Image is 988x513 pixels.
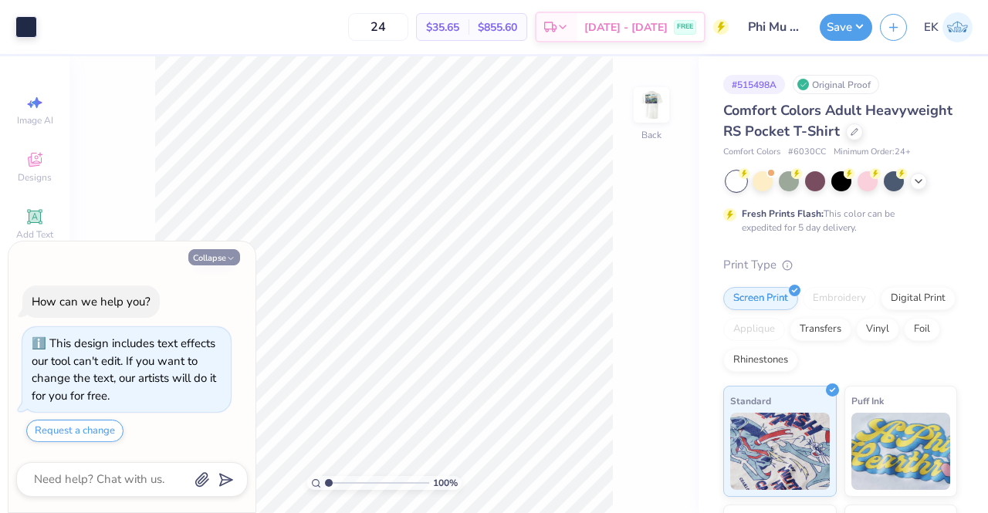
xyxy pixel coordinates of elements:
[904,318,940,341] div: Foil
[742,208,824,220] strong: Fresh Prints Flash:
[924,19,939,36] span: EK
[730,413,830,490] img: Standard
[881,287,956,310] div: Digital Print
[856,318,899,341] div: Vinyl
[348,13,408,41] input: – –
[723,75,785,94] div: # 515498A
[820,14,872,41] button: Save
[188,249,240,265] button: Collapse
[834,146,911,159] span: Minimum Order: 24 +
[16,228,53,241] span: Add Text
[723,318,785,341] div: Applique
[32,336,216,403] div: This design includes text effects our tool can't edit. If you want to change the text, our artist...
[942,12,973,42] img: Emma Kelley
[636,89,667,120] img: Back
[723,256,957,274] div: Print Type
[723,146,780,159] span: Comfort Colors
[478,19,517,35] span: $855.60
[730,393,771,409] span: Standard
[788,146,826,159] span: # 6030CC
[851,393,884,409] span: Puff Ink
[433,476,458,490] span: 100 %
[723,349,798,372] div: Rhinestones
[723,287,798,310] div: Screen Print
[32,294,151,309] div: How can we help you?
[26,420,123,442] button: Request a change
[793,75,879,94] div: Original Proof
[790,318,851,341] div: Transfers
[851,413,951,490] img: Puff Ink
[723,101,952,140] span: Comfort Colors Adult Heavyweight RS Pocket T-Shirt
[736,12,812,42] input: Untitled Design
[924,12,973,42] a: EK
[742,207,932,235] div: This color can be expedited for 5 day delivery.
[584,19,668,35] span: [DATE] - [DATE]
[677,22,693,32] span: FREE
[17,114,53,127] span: Image AI
[641,128,661,142] div: Back
[18,171,52,184] span: Designs
[803,287,876,310] div: Embroidery
[426,19,459,35] span: $35.65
